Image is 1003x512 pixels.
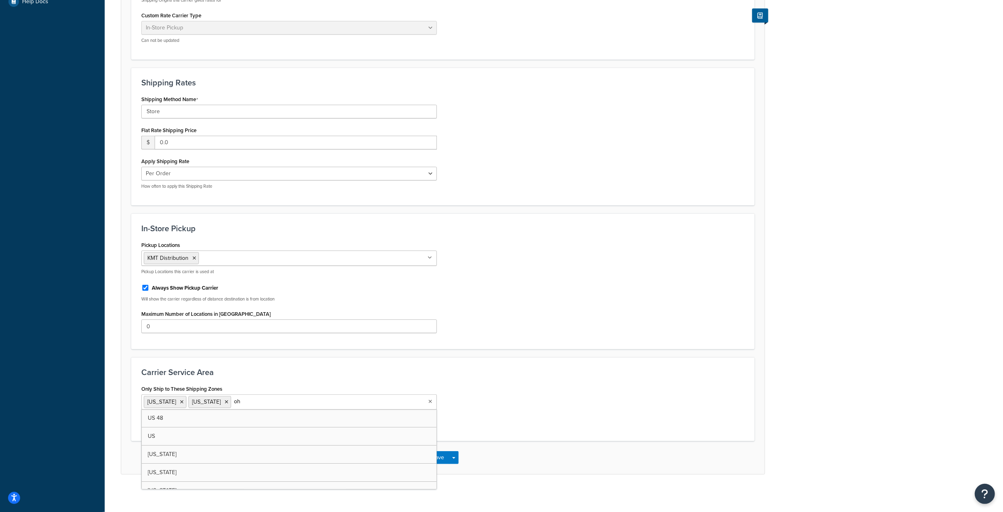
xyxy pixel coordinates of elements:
[141,37,437,44] p: Can not be updated
[142,482,436,500] a: [US_STATE]
[142,427,436,445] a: US
[147,398,176,406] span: [US_STATE]
[141,183,437,189] p: How often to apply this Shipping Rate
[148,414,163,422] span: US 48
[141,136,155,149] span: $
[141,96,198,103] label: Shipping Method Name
[142,409,436,427] a: US 48
[148,432,155,440] span: US
[428,451,449,464] button: Save
[141,127,196,133] label: Flat Rate Shipping Price
[141,78,744,87] h3: Shipping Rates
[752,8,768,23] button: Show Help Docs
[975,484,995,504] button: Open Resource Center
[141,242,180,248] label: Pickup Locations
[142,464,436,481] a: [US_STATE]
[141,12,201,19] label: Custom Rate Carrier Type
[152,284,218,292] label: Always Show Pickup Carrier
[147,254,188,262] span: KMT Distribution
[141,296,437,302] p: Will show the carrier regardless of distance destination is from location
[141,311,271,317] label: Maximum Number of Locations in [GEOGRAPHIC_DATA]
[148,486,176,495] span: [US_STATE]
[141,224,744,233] h3: In-Store Pickup
[141,269,437,275] p: Pickup Locations this carrier is used at
[141,386,222,392] label: Only Ship to These Shipping Zones
[141,368,744,377] h3: Carrier Service Area
[148,468,176,477] span: [US_STATE]
[141,158,189,164] label: Apply Shipping Rate
[192,398,221,406] span: [US_STATE]
[142,446,436,463] a: [US_STATE]
[148,450,176,458] span: [US_STATE]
